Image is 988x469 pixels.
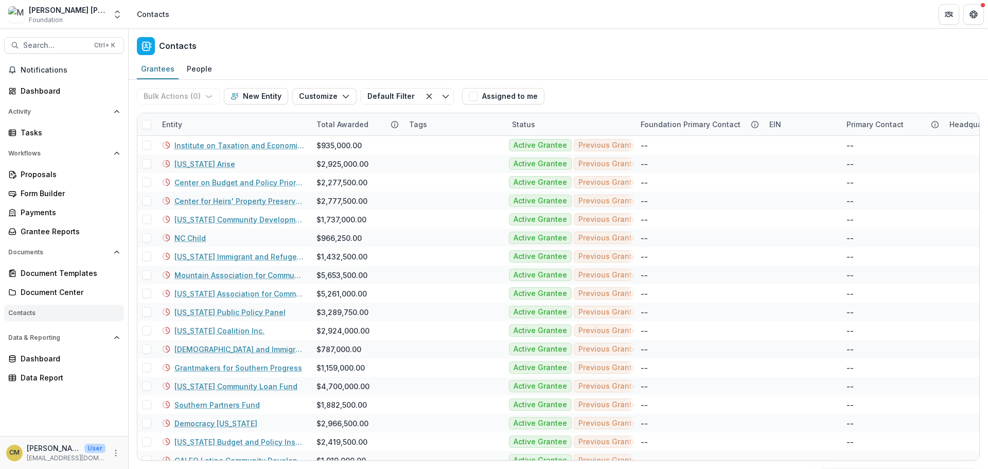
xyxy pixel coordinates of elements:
[4,223,124,240] a: Grantee Reports
[846,344,854,355] div: --
[27,454,105,463] p: [EMAIL_ADDRESS][DOMAIN_NAME]
[514,326,567,335] span: Active Grantee
[403,113,506,135] div: Tags
[462,88,544,105] button: Assigned to me
[137,59,179,79] a: Grantees
[840,113,943,135] div: Primary Contact
[846,196,854,206] div: --
[84,444,105,453] p: User
[159,41,197,51] h2: Contacts
[846,159,854,169] div: --
[634,113,763,135] div: Foundation Primary Contact
[641,288,648,299] div: --
[174,437,304,447] a: [US_STATE] Budget and Policy Institute, Inc.
[21,353,116,364] div: Dashboard
[8,334,110,341] span: Data & Reporting
[846,307,854,318] div: --
[316,362,365,373] div: $1,159,000.00
[174,288,304,299] a: [US_STATE] Association for Community Economic Development
[316,214,366,225] div: $1,737,000.00
[763,113,840,135] div: EIN
[641,325,648,336] div: --
[174,214,304,225] a: [US_STATE] Community Development Hub Inc.
[641,362,648,373] div: --
[4,350,124,367] a: Dashboard
[514,419,567,428] span: Active Grantee
[578,419,641,428] span: Previous Grantee
[4,204,124,221] a: Payments
[840,119,910,130] div: Primary Contact
[4,369,124,386] a: Data Report
[846,270,854,281] div: --
[514,141,567,150] span: Active Grantee
[403,119,433,130] div: Tags
[174,307,286,318] a: [US_STATE] Public Policy Panel
[310,113,403,135] div: Total Awarded
[156,113,310,135] div: Entity
[316,196,367,206] div: $2,777,500.00
[29,5,106,15] div: [PERSON_NAME] [PERSON_NAME] Data Sandbox
[514,401,567,409] span: Active Grantee
[316,307,368,318] div: $3,289,750.00
[846,288,854,299] div: --
[8,249,110,256] span: Documents
[846,140,854,151] div: --
[316,159,368,169] div: $2,925,000.00
[634,119,747,130] div: Foundation Primary Contact
[316,437,367,447] div: $2,419,500.00
[846,362,854,373] div: --
[316,455,366,466] div: $1,919,000.00
[21,169,116,180] div: Proposals
[578,234,641,242] span: Previous Grantee
[641,437,648,447] div: --
[641,399,648,410] div: --
[578,363,641,372] span: Previous Grantee
[506,113,634,135] div: Status
[23,41,88,50] span: Search...
[514,271,567,280] span: Active Grantee
[316,270,367,281] div: $5,653,500.00
[514,252,567,261] span: Active Grantee
[846,325,854,336] div: --
[641,251,648,262] div: --
[578,141,641,150] span: Previous Grantee
[641,159,648,169] div: --
[578,252,641,261] span: Previous Grantee
[21,66,120,75] span: Notifications
[316,399,367,410] div: $1,882,500.00
[4,124,124,141] a: Tasks
[137,61,179,76] div: Grantees
[174,159,235,169] a: [US_STATE] Arise
[939,4,959,25] button: Partners
[8,150,110,157] span: Workflows
[21,372,116,383] div: Data Report
[4,265,124,282] a: Document Templates
[137,9,169,20] div: Contacts
[506,119,541,130] div: Status
[641,140,648,151] div: --
[514,456,567,465] span: Active Grantee
[514,234,567,242] span: Active Grantee
[846,381,854,392] div: --
[578,345,641,354] span: Previous Grantee
[174,233,206,244] a: NC Child
[174,362,302,373] a: Grantmakers for Southern Progress
[4,305,124,321] button: Open Contacts
[578,215,641,224] span: Previous Grantee
[578,326,641,335] span: Previous Grantee
[578,197,641,205] span: Previous Grantee
[224,88,288,105] button: New Entity
[641,455,648,466] div: --
[4,185,124,202] a: Form Builder
[292,88,357,105] button: Customize
[174,177,304,188] a: Center on Budget and Policy Priorities
[4,329,124,346] button: Open Data & Reporting
[21,207,116,218] div: Payments
[578,289,641,298] span: Previous Grantee
[133,7,173,22] nav: breadcrumb
[421,88,437,105] button: Clear filter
